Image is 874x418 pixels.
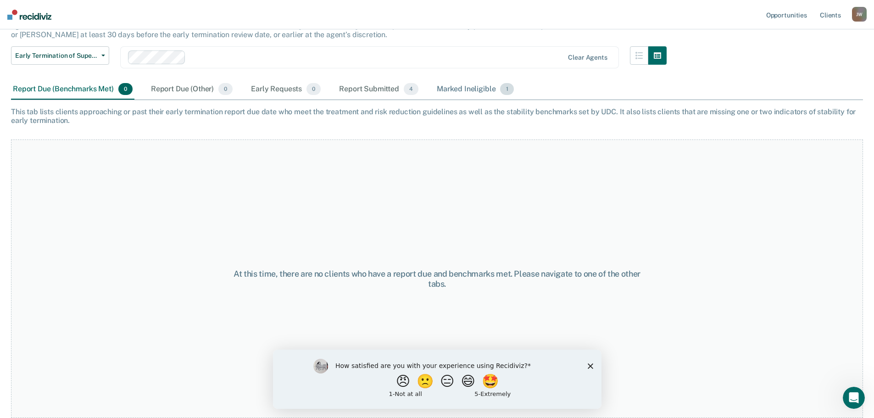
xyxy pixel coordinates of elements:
div: Report Due (Benchmarks Met)0 [11,79,134,100]
img: Recidiviz [7,10,51,20]
span: 4 [404,83,418,95]
span: 0 [218,83,233,95]
div: Early Requests0 [249,79,323,100]
div: Report Due (Other)0 [149,79,234,100]
iframe: Survey by Kim from Recidiviz [273,350,601,409]
span: 0 [118,83,133,95]
button: Early Termination of Supervision [11,46,109,65]
div: Marked Ineligible1 [435,79,516,100]
span: 1 [500,83,513,95]
p: The [US_STATE] Sentencing Commission’s 2025 Adult Sentencing, Release, & Supervision Guidelines e... [11,13,664,39]
div: This tab lists clients approaching or past their early termination report due date who meet the t... [11,107,863,125]
div: J W [852,7,867,22]
div: Clear agents [568,54,607,61]
span: Early Termination of Supervision [15,52,98,60]
div: Report Submitted4 [337,79,420,100]
iframe: Intercom live chat [843,387,865,409]
span: 0 [306,83,321,95]
div: At this time, there are no clients who have a report due and benchmarks met. Please navigate to o... [224,269,650,289]
button: JW [852,7,867,22]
